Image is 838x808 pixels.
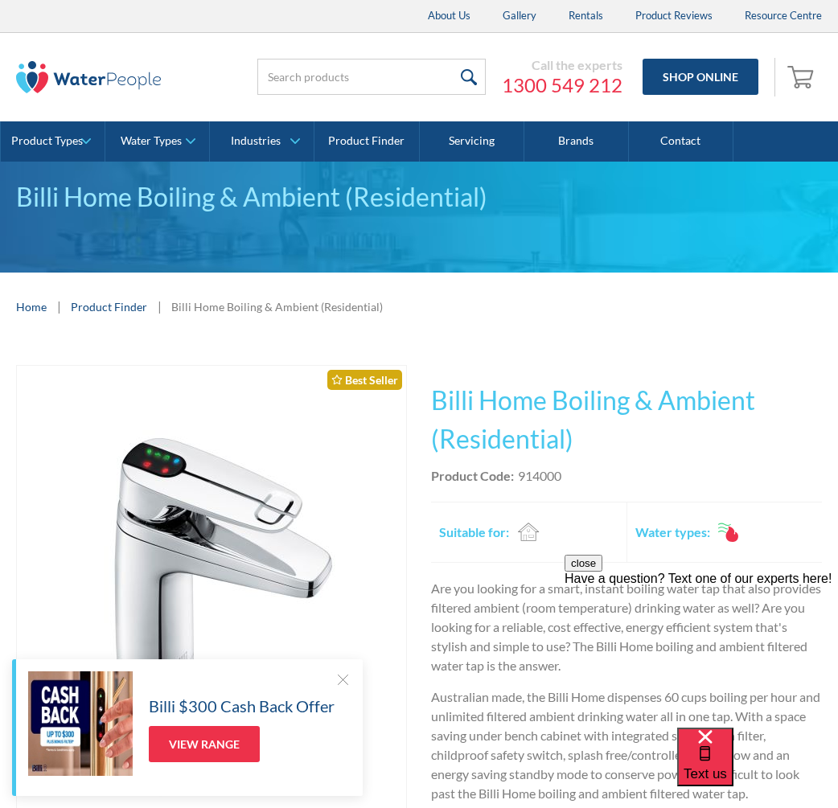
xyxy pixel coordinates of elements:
a: Product Finder [314,121,419,162]
div: Call the experts [502,57,622,73]
h2: Suitable for: [439,523,509,542]
img: The Water People [16,61,161,93]
div: Billi Home Boiling & Ambient (Residential) [171,298,383,315]
p: Australian made, the Billi Home dispenses 60 cups boiling per hour and unlimited filtered ambient... [431,687,822,803]
strong: Product Code: [431,468,514,483]
a: View Range [149,726,260,762]
a: Servicing [420,121,524,162]
a: Home [16,298,47,315]
h1: Billi Home Boiling & Ambient (Residential) [431,381,822,458]
img: Billi $300 Cash Back Offer [28,671,133,776]
div: Billi Home Boiling & Ambient (Residential) [16,178,822,216]
div: Product Types [11,134,83,148]
iframe: podium webchat widget bubble [677,728,838,808]
h2: Water types: [635,523,710,542]
input: Search products [257,59,486,95]
a: Water Types [105,121,209,162]
div: Water Types [121,134,182,148]
div: | [155,297,163,316]
div: Industries [231,134,281,148]
p: Are you looking for a smart, instant boiling water tap that also provides filtered ambient (room ... [431,579,822,675]
div: | [55,297,63,316]
a: Product Types [1,121,105,162]
div: Best Seller [327,370,402,390]
a: Open empty cart [783,58,822,96]
a: 1300 549 212 [502,73,622,97]
h5: Billi $300 Cash Back Offer [149,694,335,718]
a: Industries [210,121,314,162]
div: 914000 [518,466,561,486]
a: Shop Online [643,59,758,95]
a: Brands [524,121,629,162]
a: Contact [629,121,733,162]
iframe: podium webchat widget prompt [565,555,838,748]
a: Product Finder [71,298,147,315]
img: shopping cart [787,64,818,89]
